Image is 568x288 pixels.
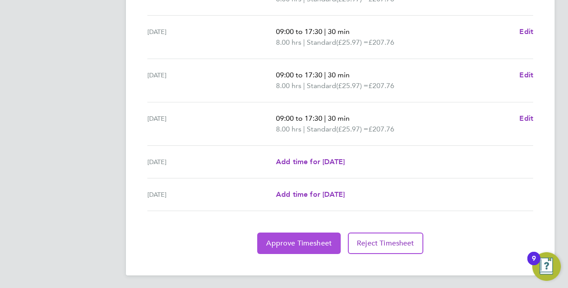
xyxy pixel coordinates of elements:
[519,26,533,37] a: Edit
[328,71,350,79] span: 30 min
[303,125,305,133] span: |
[324,27,326,36] span: |
[336,81,368,90] span: (£25.97) =
[147,113,276,135] div: [DATE]
[328,114,350,123] span: 30 min
[357,239,414,248] span: Reject Timesheet
[303,81,305,90] span: |
[307,37,336,48] span: Standard
[266,239,332,248] span: Approve Timesheet
[519,71,533,79] span: Edit
[276,27,322,36] span: 09:00 to 17:30
[276,189,345,200] a: Add time for [DATE]
[368,38,394,47] span: £207.76
[147,189,276,200] div: [DATE]
[276,157,345,166] span: Add time for [DATE]
[519,27,533,36] span: Edit
[276,38,301,47] span: 8.00 hrs
[276,81,301,90] span: 8.00 hrs
[276,190,345,199] span: Add time for [DATE]
[147,26,276,48] div: [DATE]
[324,71,326,79] span: |
[519,70,533,80] a: Edit
[324,114,326,123] span: |
[276,114,322,123] span: 09:00 to 17:30
[303,38,305,47] span: |
[519,113,533,124] a: Edit
[336,125,368,133] span: (£25.97) =
[307,124,336,135] span: Standard
[519,114,533,123] span: Edit
[368,81,394,90] span: £207.76
[147,157,276,167] div: [DATE]
[307,80,336,91] span: Standard
[257,233,341,254] button: Approve Timesheet
[328,27,350,36] span: 30 min
[532,258,536,270] div: 9
[336,38,368,47] span: (£25.97) =
[532,252,561,281] button: Open Resource Center, 9 new notifications
[276,157,345,167] a: Add time for [DATE]
[348,233,423,254] button: Reject Timesheet
[276,71,322,79] span: 09:00 to 17:30
[276,125,301,133] span: 8.00 hrs
[368,125,394,133] span: £207.76
[147,70,276,91] div: [DATE]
